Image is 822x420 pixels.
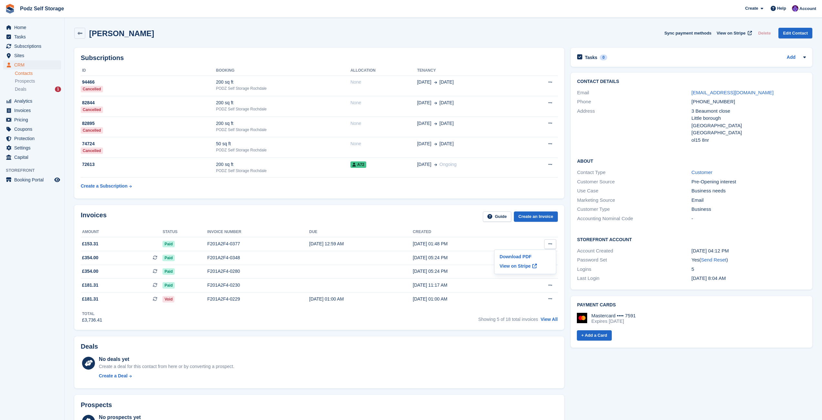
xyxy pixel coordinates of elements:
[514,211,558,222] a: Create an Invoice
[81,180,132,192] a: Create a Subscription
[577,247,692,255] div: Account Created
[14,153,53,162] span: Capital
[350,99,417,106] div: None
[81,127,103,134] div: Cancelled
[216,120,350,127] div: 200 sq ft
[591,313,636,319] div: Mastercard •••• 7591
[497,261,553,271] a: View on Stripe
[440,120,454,127] span: [DATE]
[692,197,806,204] div: Email
[53,176,61,184] a: Preview store
[216,127,350,133] div: PODZ Self Storage Rochdale
[99,355,234,363] div: No deals yet
[309,227,413,237] th: Due
[577,169,692,176] div: Contact Type
[207,296,309,302] div: F201A2F4-0229
[497,252,553,261] p: Download PDF
[82,311,102,317] div: Total
[777,5,786,12] span: Help
[14,60,53,69] span: CRM
[778,28,812,38] a: Edit Contact
[14,115,53,124] span: Pricing
[14,51,53,60] span: Sites
[692,215,806,222] div: -
[350,79,417,86] div: None
[89,29,154,38] h2: [PERSON_NAME]
[692,169,713,175] a: Customer
[440,140,454,147] span: [DATE]
[692,247,806,255] div: [DATE] 04:12 PM
[577,98,692,106] div: Phone
[216,99,350,106] div: 200 sq ft
[216,79,350,86] div: 200 sq ft
[577,256,692,264] div: Password Set
[14,42,53,51] span: Subscriptions
[14,134,53,143] span: Protection
[692,137,806,144] div: ol15 8nr
[15,78,35,84] span: Prospects
[55,87,61,92] div: 1
[417,99,431,106] span: [DATE]
[3,60,61,69] a: menu
[17,3,67,14] a: Podz Self Storage
[6,167,64,174] span: Storefront
[577,79,806,84] h2: Contact Details
[3,175,61,184] a: menu
[413,227,517,237] th: Created
[14,23,53,32] span: Home
[413,282,517,289] div: [DATE] 11:17 AM
[81,227,162,237] th: Amount
[692,122,806,129] div: [GEOGRAPHIC_DATA]
[162,296,174,302] span: Void
[577,206,692,213] div: Customer Type
[692,178,806,186] div: Pre-Opening interest
[3,42,61,51] a: menu
[14,143,53,152] span: Settings
[82,268,99,275] span: £354.00
[14,32,53,41] span: Tasks
[692,98,806,106] div: [PHONE_NUMBER]
[81,79,216,86] div: 94466
[417,79,431,86] span: [DATE]
[692,187,806,195] div: Business needs
[3,51,61,60] a: menu
[14,97,53,106] span: Analytics
[478,317,538,322] span: Showing 5 of 18 total invoices
[755,28,773,38] button: Delete
[15,86,26,92] span: Deals
[216,86,350,91] div: PODZ Self Storage Rochdale
[585,55,598,60] h2: Tasks
[207,254,309,261] div: F201A2F4-0348
[664,28,712,38] button: Sync payment methods
[3,32,61,41] a: menu
[350,120,417,127] div: None
[413,296,517,302] div: [DATE] 01:00 AM
[440,99,454,106] span: [DATE]
[577,89,692,97] div: Email
[207,241,309,247] div: F201A2F4-0377
[577,313,587,323] img: Mastercard Logo
[413,268,517,275] div: [DATE] 05:24 PM
[14,106,53,115] span: Invoices
[81,140,216,147] div: 74724
[692,275,726,281] time: 2025-07-08 07:04:05 UTC
[577,108,692,144] div: Address
[3,153,61,162] a: menu
[350,161,366,168] span: A72
[577,187,692,195] div: Use Case
[5,4,15,14] img: stora-icon-8386f47178a22dfd0bd8f6a31ec36ba5ce8667c1dd55bd0f319d3a0aa187defe.svg
[3,97,61,106] a: menu
[82,296,99,302] span: £181.31
[309,296,413,302] div: [DATE] 01:00 AM
[216,106,350,112] div: PODZ Self Storage Rochdale
[417,161,431,168] span: [DATE]
[717,30,745,36] span: View on Stripe
[692,256,806,264] div: Yes
[309,241,413,247] div: [DATE] 12:59 AM
[692,115,806,122] div: Little borough
[99,373,234,379] a: Create a Deal
[714,28,753,38] a: View on Stripe
[81,120,216,127] div: 82895
[14,175,53,184] span: Booking Portal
